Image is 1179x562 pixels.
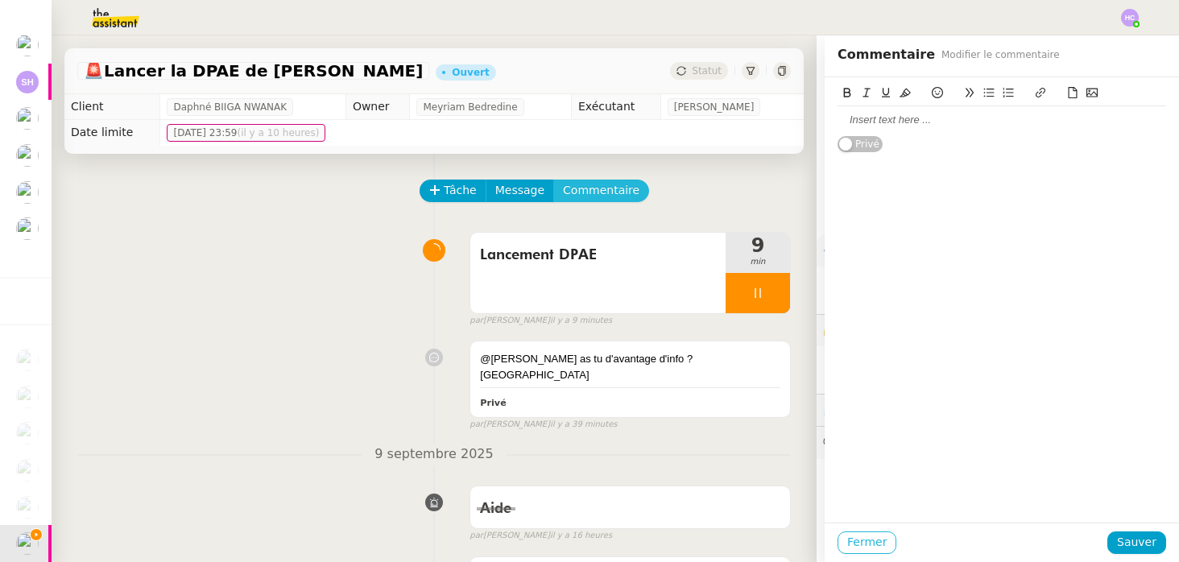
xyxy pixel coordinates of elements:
[173,125,319,141] span: [DATE] 23:59
[480,351,780,382] div: @[PERSON_NAME] as tu d'avantage d'info ? [GEOGRAPHIC_DATA]
[550,529,612,543] span: il y a 16 heures
[817,427,1179,458] div: 💬Commentaires 7
[823,242,907,260] span: ⚙️
[16,144,39,167] img: users%2FKPVW5uJ7nAf2BaBJPZnFMauzfh73%2Favatar%2FDigitalCollectionThumbnailHandler.jpeg
[16,459,39,481] img: users%2FTDxDvmCjFdN3QFePFNGdQUcJcQk1%2Favatar%2F0cfb3a67-8790-4592-a9ec-92226c678442
[838,43,935,66] span: Commentaire
[16,532,39,555] img: users%2FKPVW5uJ7nAf2BaBJPZnFMauzfh73%2Favatar%2FDigitalCollectionThumbnailHandler.jpeg
[495,181,544,200] span: Message
[64,120,160,146] td: Date limite
[855,136,879,152] span: Privé
[480,502,511,516] span: Aide
[16,422,39,444] img: users%2FTDxDvmCjFdN3QFePFNGdQUcJcQk1%2Favatar%2F0cfb3a67-8790-4592-a9ec-92226c678442
[420,180,486,202] button: Tâche
[16,217,39,240] img: users%2FKPVW5uJ7nAf2BaBJPZnFMauzfh73%2Favatar%2FDigitalCollectionThumbnailHandler.jpeg
[84,63,423,79] span: Lancer la DPAE de [PERSON_NAME]
[480,398,506,408] b: Privé
[470,418,617,432] small: [PERSON_NAME]
[838,531,896,554] button: Fermer
[480,243,716,267] span: Lancement DPAE
[817,315,1179,346] div: 🔐Données client
[486,180,554,202] button: Message
[16,496,39,519] img: users%2Fa6PbEmLwvGXylUqKytRPpDpAx153%2Favatar%2Ffanny.png
[16,181,39,204] img: users%2FKPVW5uJ7nAf2BaBJPZnFMauzfh73%2Favatar%2FDigitalCollectionThumbnailHandler.jpeg
[470,529,483,543] span: par
[1107,531,1166,554] button: Sauver
[941,47,1060,63] span: Modifier le commentaire
[726,255,790,269] span: min
[838,136,883,152] button: Privé
[16,107,39,130] img: users%2FERVxZKLGxhVfG9TsREY0WEa9ok42%2Favatar%2Fportrait-563450-crop.jpg
[16,71,39,93] img: svg
[64,94,160,120] td: Client
[16,386,39,408] img: users%2Fa6PbEmLwvGXylUqKytRPpDpAx153%2Favatar%2Ffanny.png
[847,533,887,552] span: Fermer
[345,94,410,120] td: Owner
[823,321,928,340] span: 🔐
[452,68,489,77] div: Ouvert
[470,314,483,328] span: par
[16,34,39,56] img: users%2Fo4K84Ijfr6OOM0fa5Hz4riIOf4g2%2Favatar%2FChatGPT%20Image%201%20aou%CC%82t%202025%2C%2010_2...
[444,181,477,200] span: Tâche
[817,395,1179,426] div: ⏲️Tâches 9:22
[84,61,104,81] span: 🚨
[550,418,618,432] span: il y a 39 minutes
[470,418,483,432] span: par
[173,99,287,115] span: Daphné BIIGA NWANAK
[553,180,649,202] button: Commentaire
[362,444,506,465] span: 9 septembre 2025
[1117,533,1156,552] span: Sauver
[563,181,639,200] span: Commentaire
[571,94,660,120] td: Exécutant
[470,314,612,328] small: [PERSON_NAME]
[674,99,755,115] span: [PERSON_NAME]
[726,236,790,255] span: 9
[550,314,612,328] span: il y a 9 minutes
[817,235,1179,267] div: ⚙️Procédures
[823,403,934,416] span: ⏲️
[1121,9,1139,27] img: svg
[423,99,517,115] span: Meyriam Bedredine
[237,127,319,138] span: (il y a 10 heures)
[16,349,39,371] img: users%2Fo4K84Ijfr6OOM0fa5Hz4riIOf4g2%2Favatar%2FChatGPT%20Image%201%20aou%CC%82t%202025%2C%2010_2...
[470,529,612,543] small: [PERSON_NAME]
[692,65,722,76] span: Statut
[823,436,955,448] span: 💬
